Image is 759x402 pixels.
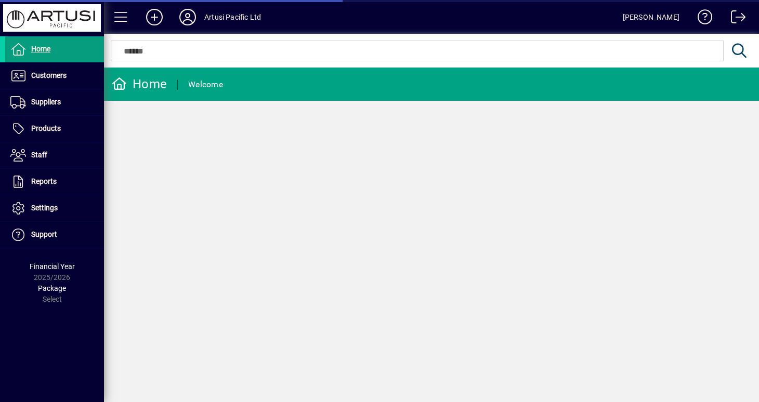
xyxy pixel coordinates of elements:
[138,8,171,26] button: Add
[5,116,104,142] a: Products
[31,151,47,159] span: Staff
[30,262,75,271] span: Financial Year
[112,76,167,92] div: Home
[31,98,61,106] span: Suppliers
[31,71,67,79] span: Customers
[188,76,223,93] div: Welcome
[204,9,261,25] div: Artusi Pacific Ltd
[38,284,66,292] span: Package
[31,45,50,53] span: Home
[5,142,104,168] a: Staff
[171,8,204,26] button: Profile
[623,9,679,25] div: [PERSON_NAME]
[5,63,104,89] a: Customers
[5,195,104,221] a: Settings
[723,2,746,36] a: Logout
[5,89,104,115] a: Suppliers
[5,222,104,248] a: Support
[31,124,61,132] span: Products
[690,2,713,36] a: Knowledge Base
[31,230,57,238] span: Support
[5,169,104,195] a: Reports
[31,204,58,212] span: Settings
[31,177,57,185] span: Reports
